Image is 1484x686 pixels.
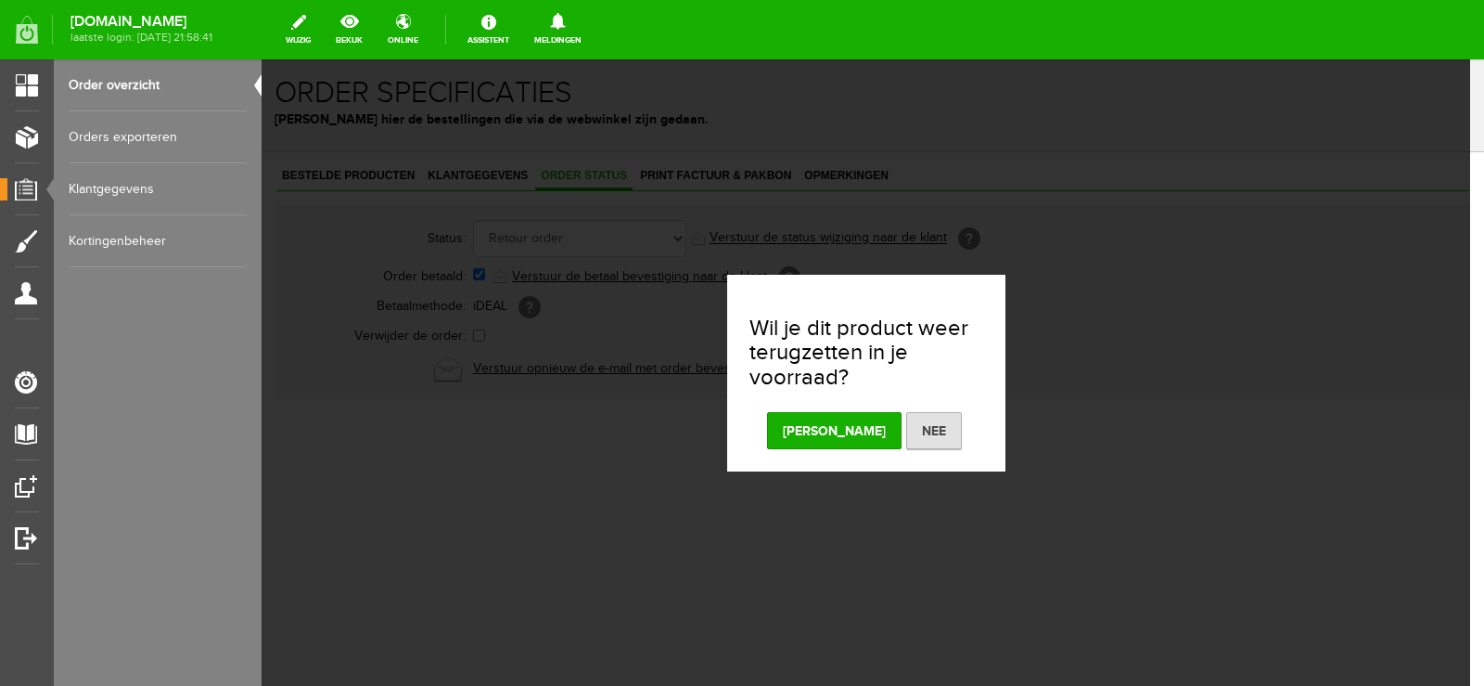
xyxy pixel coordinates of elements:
a: Klantgegevens [69,163,247,215]
a: Order overzicht [69,59,247,111]
a: Assistent [456,9,520,50]
span: laatste login: [DATE] 21:58:41 [70,32,212,43]
strong: [DOMAIN_NAME] [70,17,212,27]
a: wijzig [275,9,322,50]
button: [PERSON_NAME] [505,353,640,390]
a: bekijk [325,9,374,50]
a: online [377,9,429,50]
a: Kortingenbeheer [69,215,247,267]
a: Meldingen [523,9,593,50]
button: Nee [645,353,700,390]
h3: Wil je dit product weer terugzetten in je voorraad? [488,257,722,330]
a: Orders exporteren [69,111,247,163]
